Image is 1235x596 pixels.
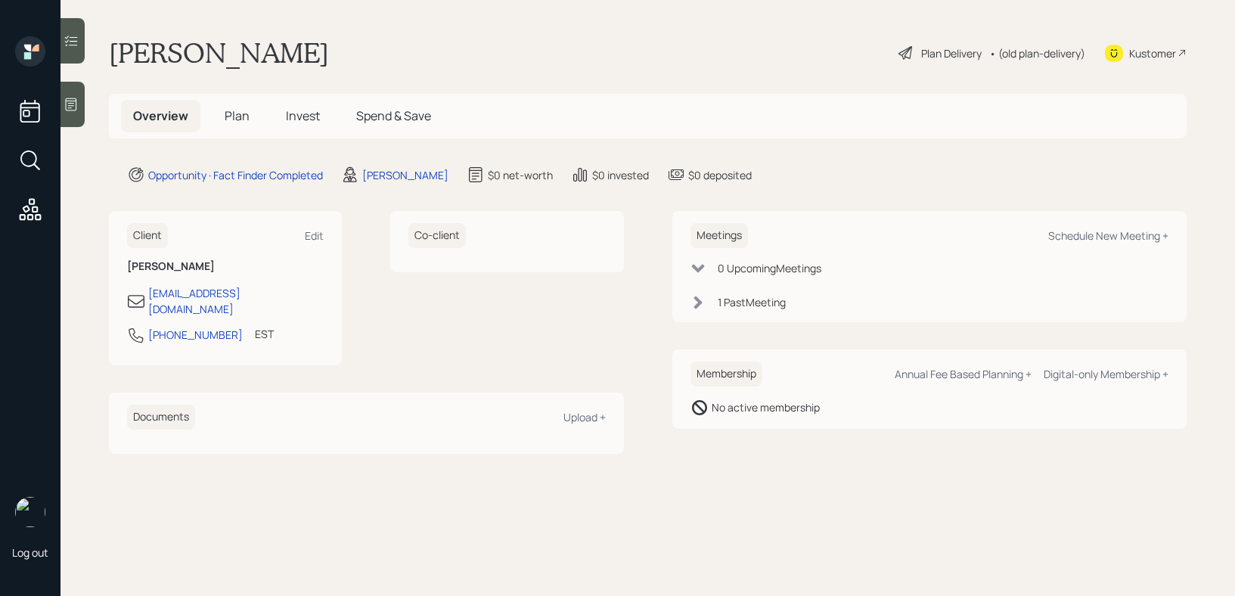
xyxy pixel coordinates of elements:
[148,285,324,317] div: [EMAIL_ADDRESS][DOMAIN_NAME]
[1044,367,1168,381] div: Digital-only Membership +
[592,167,649,183] div: $0 invested
[1048,228,1168,243] div: Schedule New Meeting +
[356,107,431,124] span: Spend & Save
[127,223,168,248] h6: Client
[690,223,748,248] h6: Meetings
[1129,45,1176,61] div: Kustomer
[488,167,553,183] div: $0 net-worth
[15,497,45,527] img: retirable_logo.png
[133,107,188,124] span: Overview
[255,326,274,342] div: EST
[718,260,821,276] div: 0 Upcoming Meeting s
[148,167,323,183] div: Opportunity · Fact Finder Completed
[225,107,250,124] span: Plan
[286,107,320,124] span: Invest
[305,228,324,243] div: Edit
[718,294,786,310] div: 1 Past Meeting
[563,410,606,424] div: Upload +
[109,36,329,70] h1: [PERSON_NAME]
[127,405,195,430] h6: Documents
[12,545,48,560] div: Log out
[148,327,243,343] div: [PHONE_NUMBER]
[690,362,762,386] h6: Membership
[362,167,448,183] div: [PERSON_NAME]
[127,260,324,273] h6: [PERSON_NAME]
[688,167,752,183] div: $0 deposited
[712,399,820,415] div: No active membership
[895,367,1032,381] div: Annual Fee Based Planning +
[989,45,1085,61] div: • (old plan-delivery)
[408,223,466,248] h6: Co-client
[921,45,982,61] div: Plan Delivery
